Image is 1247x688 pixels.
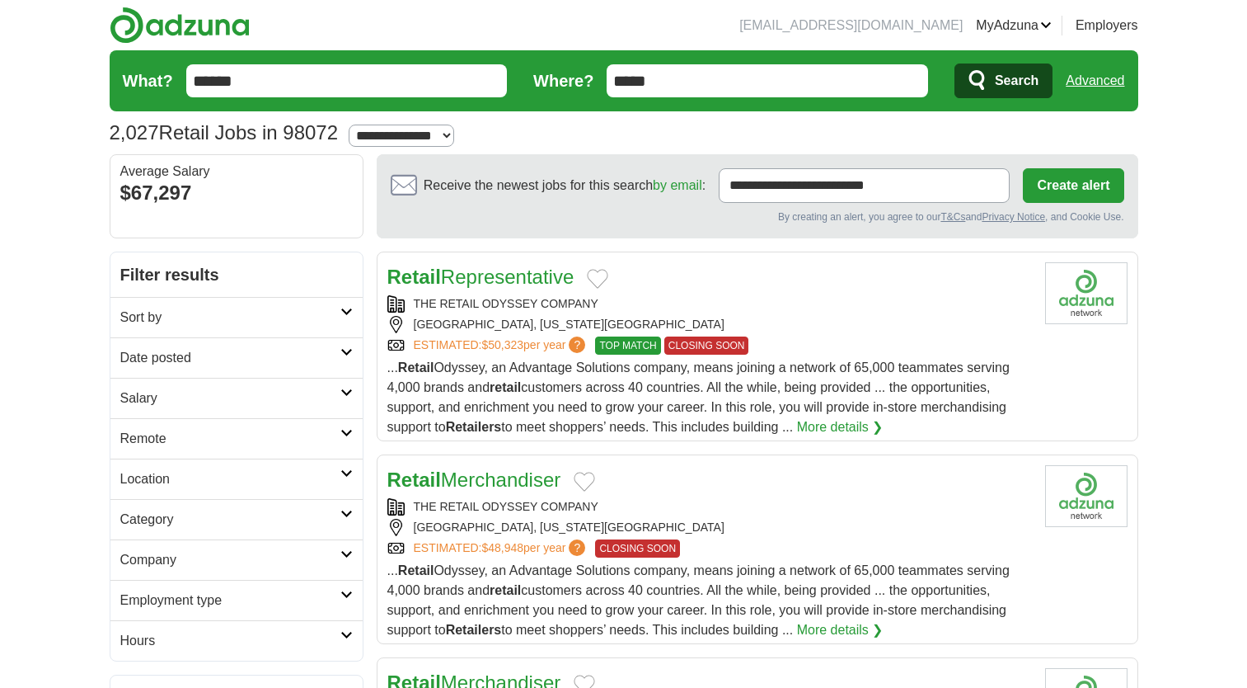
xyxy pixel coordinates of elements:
[995,64,1038,97] span: Search
[569,540,585,556] span: ?
[110,252,363,297] h2: Filter results
[595,540,680,558] span: CLOSING SOON
[120,510,340,530] h2: Category
[120,389,340,408] h2: Salary
[414,540,589,558] a: ESTIMATED:$48,948per year?
[398,563,434,577] strong: Retail
[940,211,965,223] a: T&Cs
[110,378,363,418] a: Salary
[110,121,339,144] h1: Retail Jobs in 98072
[110,297,363,337] a: Sort by
[387,360,1010,434] span: ... Odyssey, an Advantage Solutions company, means joining a network of 65,000 teammates serving ...
[120,631,340,651] h2: Hours
[120,469,340,489] h2: Location
[398,360,434,375] strong: Retail
[1076,16,1138,35] a: Employers
[664,337,749,355] span: CLOSING SOON
[123,68,173,93] label: What?
[982,211,1045,223] a: Privacy Notice
[490,583,521,597] strong: retail
[120,348,340,368] h2: Date posted
[446,420,502,434] strong: Retailers
[481,338,523,351] span: $50,323
[120,429,340,449] h2: Remote
[110,620,363,661] a: Hours
[110,540,363,580] a: Company
[797,620,884,640] a: More details ❯
[120,550,340,570] h2: Company
[1066,64,1124,97] a: Advanced
[653,178,702,192] a: by email
[739,16,963,35] li: [EMAIL_ADDRESS][DOMAIN_NAME]
[110,580,363,620] a: Employment type
[569,337,585,353] span: ?
[110,337,363,378] a: Date posted
[110,7,250,44] img: Adzuna logo
[976,16,1052,35] a: MyAdzuna
[387,498,1032,516] div: THE RETAIL ODYSSEY COMPANY
[110,418,363,459] a: Remote
[387,469,441,491] strong: Retail
[797,417,884,437] a: More details ❯
[490,380,521,394] strong: retail
[1023,168,1123,203] button: Create alert
[387,266,574,288] a: RetailRepresentative
[391,210,1124,224] div: By creating an alert, you agree to our and , and Cookie Use.
[387,266,441,288] strong: Retail
[587,269,608,289] button: Add to favorite jobs
[481,541,523,554] span: $48,948
[120,165,353,178] div: Average Salary
[1045,262,1127,324] img: Company logo
[120,178,353,208] div: $67,297
[110,499,363,540] a: Category
[1045,465,1127,527] img: Company logo
[387,316,1032,333] div: [GEOGRAPHIC_DATA], [US_STATE][GEOGRAPHIC_DATA]
[446,623,502,637] strong: Retailers
[414,337,589,355] a: ESTIMATED:$50,323per year?
[954,64,1052,98] button: Search
[533,68,593,93] label: Where?
[387,295,1032,313] div: THE RETAIL ODYSSEY COMPANY
[387,563,1010,637] span: ... Odyssey, an Advantage Solutions company, means joining a network of 65,000 teammates serving ...
[595,337,660,355] span: TOP MATCH
[120,308,340,328] h2: Sort by
[387,519,1032,536] div: [GEOGRAPHIC_DATA], [US_STATE][GEOGRAPHIC_DATA]
[110,118,159,148] span: 2,027
[110,459,363,499] a: Location
[387,469,561,491] a: RetailMerchandiser
[424,176,706,196] span: Receive the newest jobs for this search :
[574,472,595,492] button: Add to favorite jobs
[120,591,340,610] h2: Employment type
